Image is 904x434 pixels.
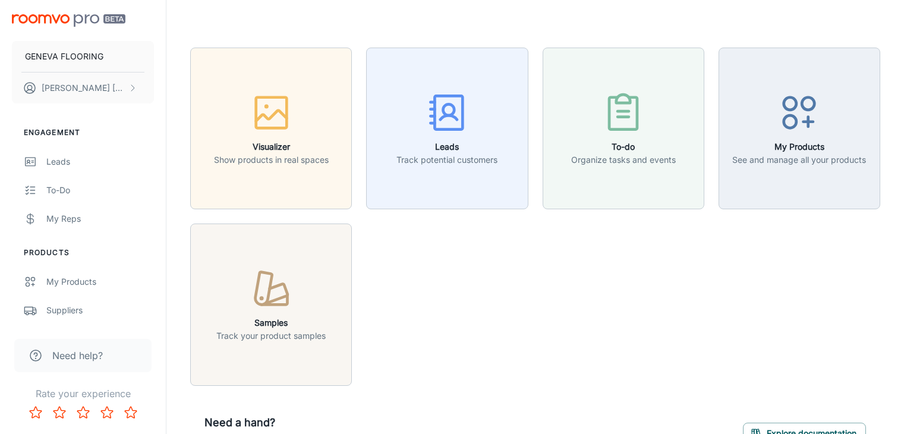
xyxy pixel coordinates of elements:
div: To-do [46,184,154,197]
h6: Visualizer [214,140,329,153]
button: Rate 5 star [119,401,143,424]
p: See and manage all your products [732,153,866,166]
a: SamplesTrack your product samples [190,298,352,310]
a: My ProductsSee and manage all your products [719,122,880,134]
button: SamplesTrack your product samples [190,224,352,385]
button: VisualizerShow products in real spaces [190,48,352,209]
h6: Samples [216,316,326,329]
span: Need help? [52,348,103,363]
div: Leads [46,155,154,168]
p: Rate your experience [10,386,156,401]
button: My ProductsSee and manage all your products [719,48,880,209]
div: My Reps [46,212,154,225]
button: Rate 4 star [95,401,119,424]
p: Track your product samples [216,329,326,342]
button: Rate 3 star [71,401,95,424]
div: Suppliers [46,304,154,317]
h6: My Products [732,140,866,153]
p: [PERSON_NAME] [PERSON_NAME] [42,81,125,95]
button: GENEVA FLOORING [12,41,154,72]
a: LeadsTrack potential customers [366,122,528,134]
img: Roomvo PRO Beta [12,14,125,27]
a: To-doOrganize tasks and events [543,122,704,134]
button: Rate 1 star [24,401,48,424]
div: My Products [46,275,154,288]
button: LeadsTrack potential customers [366,48,528,209]
p: Track potential customers [396,153,497,166]
p: Show products in real spaces [214,153,329,166]
button: Rate 2 star [48,401,71,424]
h6: Need a hand? [204,414,530,431]
button: To-doOrganize tasks and events [543,48,704,209]
p: Organize tasks and events [571,153,676,166]
h6: To-do [571,140,676,153]
button: [PERSON_NAME] [PERSON_NAME] [12,73,154,103]
p: GENEVA FLOORING [25,50,103,63]
h6: Leads [396,140,497,153]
